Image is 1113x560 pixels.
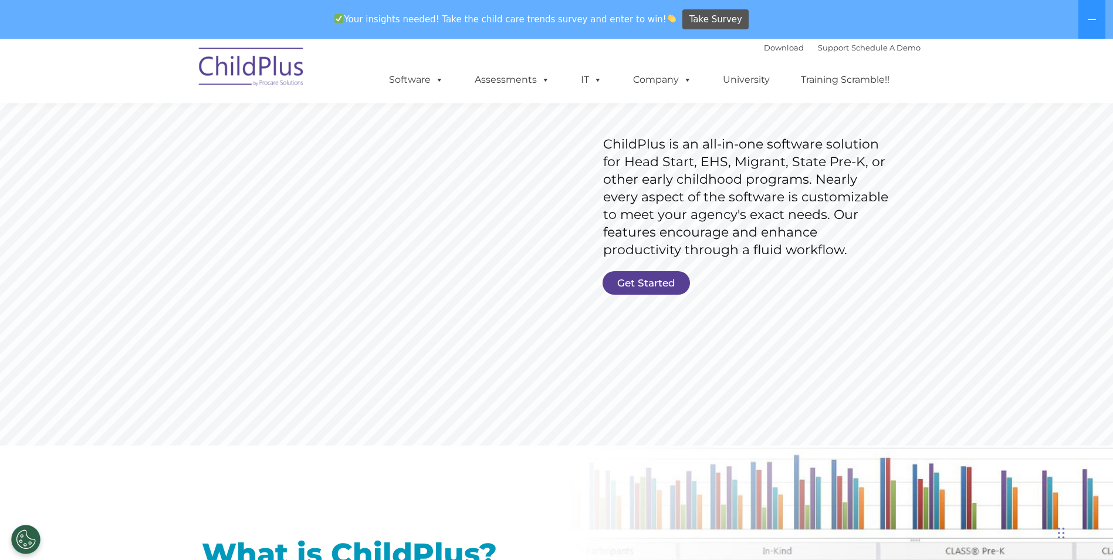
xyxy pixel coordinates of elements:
img: ✅ [334,14,343,23]
a: Download [764,43,804,52]
a: Get Started [603,271,690,295]
span: Your insights needed! Take the child care trends survey and enter to win! [330,8,681,31]
a: IT [569,68,614,92]
iframe: Chat Widget [921,433,1113,560]
a: Schedule A Demo [851,43,921,52]
a: Software [377,68,455,92]
a: Take Survey [682,9,749,30]
button: Cookies Settings [11,525,40,554]
img: ChildPlus by Procare Solutions [193,39,310,98]
a: University [711,68,782,92]
span: Take Survey [689,9,742,30]
a: Company [621,68,703,92]
a: Assessments [463,68,561,92]
font: | [764,43,921,52]
rs-layer: ChildPlus is an all-in-one software solution for Head Start, EHS, Migrant, State Pre-K, or other ... [603,136,894,259]
img: 👏 [667,14,676,23]
a: Training Scramble!! [789,68,901,92]
div: Drag [1058,515,1065,551]
a: Support [818,43,849,52]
